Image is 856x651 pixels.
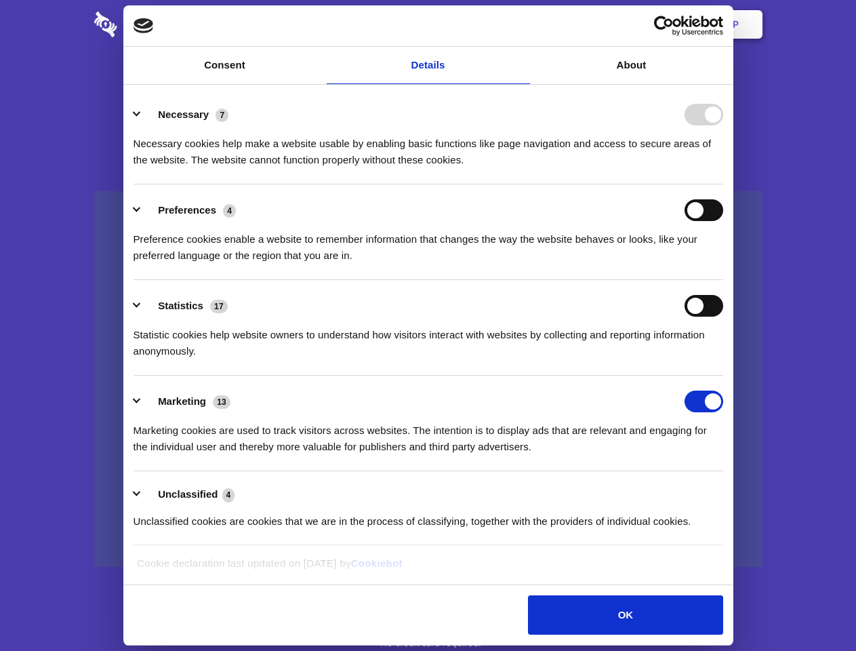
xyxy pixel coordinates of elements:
div: Marketing cookies are used to track visitors across websites. The intention is to display ads tha... [134,412,723,455]
button: Marketing (13) [134,391,239,412]
h4: Auto-redaction of sensitive data, encrypted data sharing and self-destructing private chats. Shar... [94,123,762,168]
span: 7 [216,108,228,122]
div: Cookie declaration last updated on [DATE] by [127,555,729,582]
iframe: Drift Widget Chat Controller [788,583,840,635]
span: 17 [210,300,228,313]
button: Unclassified (4) [134,486,243,503]
div: Unclassified cookies are cookies that we are in the process of classifying, together with the pro... [134,503,723,530]
h1: Eliminate Slack Data Loss. [94,61,762,110]
a: Details [327,47,530,84]
span: 13 [213,395,230,409]
img: logo-wordmark-white-trans-d4663122ce5f474addd5e946df7df03e33cb6a1c49d2221995e7729f52c070b2.svg [94,12,210,37]
button: Preferences (4) [134,199,245,221]
a: Consent [123,47,327,84]
a: About [530,47,733,84]
span: 4 [223,204,236,218]
span: 4 [222,488,235,502]
label: Preferences [158,204,216,216]
label: Necessary [158,108,209,120]
button: Necessary (7) [134,104,237,125]
label: Marketing [158,395,206,407]
a: Cookiebot [351,557,403,569]
div: Statistic cookies help website owners to understand how visitors interact with websites by collec... [134,317,723,359]
button: Statistics (17) [134,295,237,317]
div: Preference cookies enable a website to remember information that changes the way the website beha... [134,221,723,264]
div: Necessary cookies help make a website usable by enabling basic functions like page navigation and... [134,125,723,168]
a: Pricing [398,3,457,45]
a: Login [615,3,674,45]
img: logo [134,18,154,33]
label: Statistics [158,300,203,311]
button: OK [528,595,722,635]
a: Usercentrics Cookiebot - opens in a new window [605,16,723,36]
a: Contact [550,3,612,45]
a: Wistia video thumbnail [94,191,762,568]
